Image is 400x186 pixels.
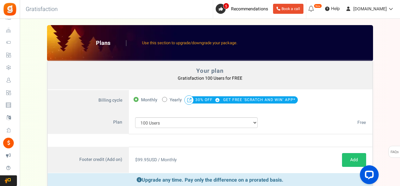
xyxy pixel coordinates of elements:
span: 5 [223,3,229,9]
h3: Gratisfaction [19,3,65,16]
a: Help [323,4,342,14]
a: Book a call [273,4,303,14]
span: Recommendations [231,6,268,12]
span: GET FREE 'SCRATCH AND WIN' APP* [223,95,295,104]
span: Help [329,6,340,12]
img: Gratisfaction [3,2,17,16]
a: 30% OFF GET FREE 'SCRATCH AND WIN' APP* [195,97,295,103]
label: Plan [48,111,129,134]
em: New [314,4,322,8]
span: Monthly [141,96,157,104]
span: $ USD / Monthly [135,157,177,163]
label: Footer credit (Add on) [48,147,129,173]
a: 5 Recommendations [216,4,271,14]
h2: Plans [96,40,126,46]
a: Add [342,153,366,167]
span: FAQs [390,146,399,158]
span: [DOMAIN_NAME] [353,6,387,12]
span: 30% OFF [195,95,222,104]
b: Gratisfaction 100 Users for FREE [178,75,242,82]
label: Billing cycle [48,90,129,111]
h4: Your plan [54,68,366,74]
span: Use this section to upgrade/downgrade your package. [142,40,237,46]
span: Yearly [170,96,182,104]
span: 99.95 [138,157,149,163]
span: Free [357,119,366,126]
